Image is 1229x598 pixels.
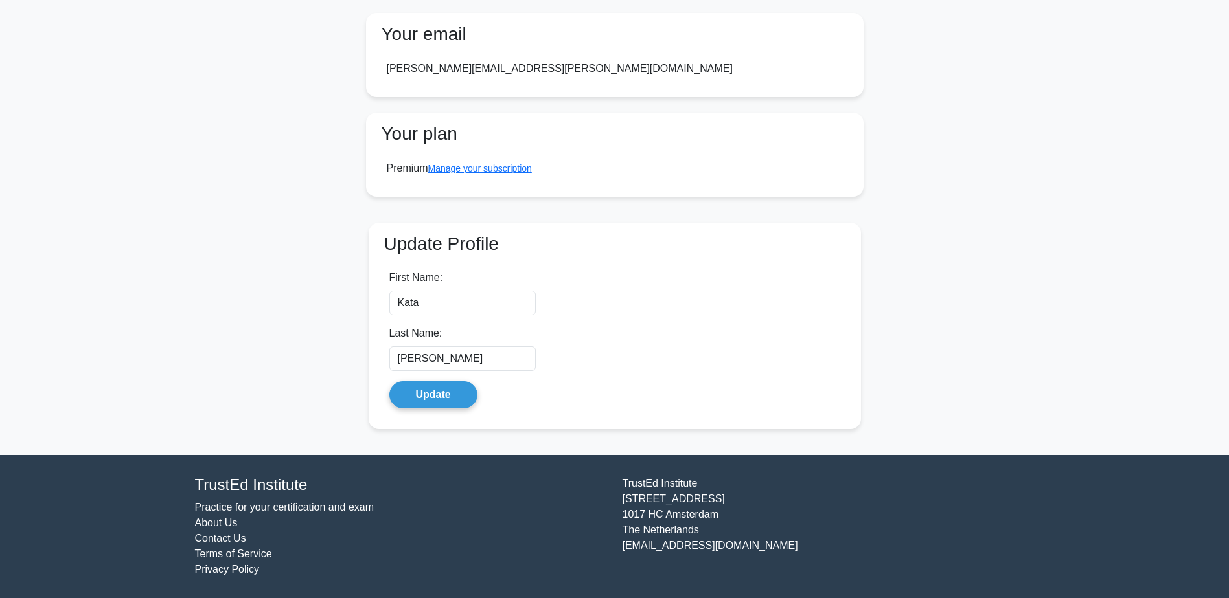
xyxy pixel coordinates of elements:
h3: Update Profile [379,233,851,255]
div: TrustEd Institute [STREET_ADDRESS] 1017 HC Amsterdam The Netherlands [EMAIL_ADDRESS][DOMAIN_NAME] [615,476,1042,577]
a: Manage your subscription [428,163,532,173]
div: Premium [387,161,532,176]
a: Terms of Service [195,548,272,559]
a: Practice for your certification and exam [195,502,374,513]
h3: Your plan [376,123,853,145]
a: About Us [195,517,238,528]
a: Privacy Policy [195,564,260,575]
a: Contact Us [195,533,246,544]
label: Last Name: [389,326,442,341]
label: First Name: [389,270,443,285]
h4: TrustEd Institute [195,476,607,494]
button: Update [389,381,477,408]
h3: Your email [376,23,853,45]
div: [PERSON_NAME][EMAIL_ADDRESS][PERSON_NAME][DOMAIN_NAME] [387,61,733,76]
